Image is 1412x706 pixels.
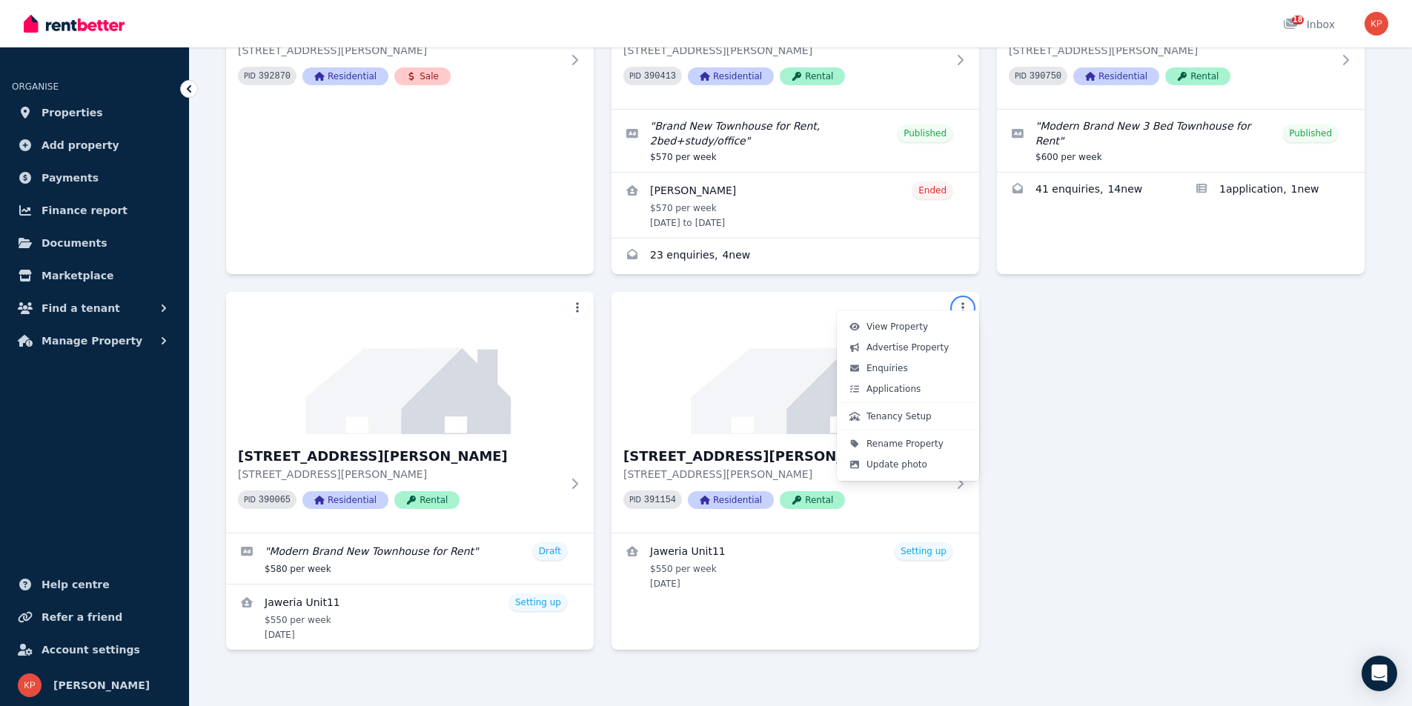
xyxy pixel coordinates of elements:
[866,438,944,450] span: Rename Property
[866,342,949,353] span: Advertise Property
[866,321,928,333] span: View Property
[866,459,927,470] span: Update photo
[866,410,932,422] span: Tenancy Setup
[866,362,908,374] span: Enquiries
[866,383,921,395] span: Applications
[837,310,979,481] div: More options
